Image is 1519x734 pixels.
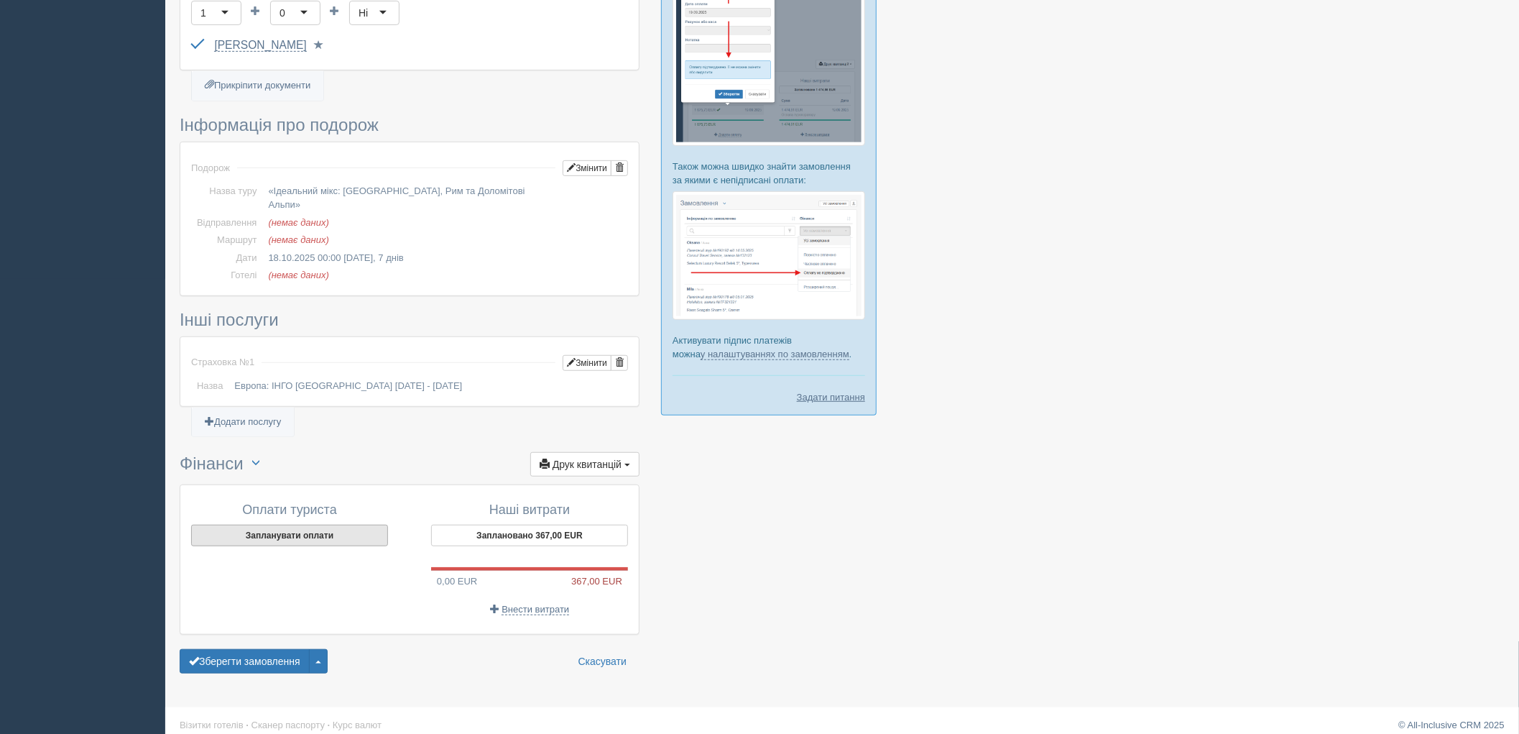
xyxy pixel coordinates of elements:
[191,231,262,249] td: Маршрут
[268,234,328,245] span: (немає даних)
[673,191,865,320] img: %D0%BF%D1%96%D0%B4%D1%82%D0%B2%D0%B5%D1%80%D0%B4%D0%B6%D0%B5%D0%BD%D0%BD%D1%8F-%D0%BE%D0%BF%D0%BB...
[180,311,640,329] h3: Інші послуги
[180,452,640,477] h3: Фінанси
[191,153,230,183] td: Подорож
[200,6,206,20] div: 1
[490,604,570,615] a: Внести витрати
[268,217,328,228] span: (немає даних)
[673,160,865,187] p: Також можна швидко знайти замовлення за якими є непідписані оплати:
[431,576,477,587] span: 0,00 EUR
[191,525,388,546] button: Запланувати оплати
[502,604,569,615] span: Внести витрати
[191,267,262,285] td: Готелі
[191,503,388,518] h4: Оплати туриста
[214,39,306,52] a: [PERSON_NAME]
[180,116,640,134] h3: Інформація про подорож
[431,503,628,518] h4: Наші витрати
[333,720,382,730] a: Курс валют
[1398,720,1505,730] a: © All-Inclusive CRM 2025
[191,348,254,377] td: Страховка №
[191,183,262,214] td: Назва туру
[191,377,228,395] td: Назва
[191,214,262,232] td: Відправлення
[192,71,323,101] a: Прикріпити документи
[797,390,865,404] a: Задати питання
[673,334,865,361] p: Активувати підпис платежів можна .
[191,249,262,267] td: Дати
[328,720,331,730] span: ·
[571,574,628,588] span: 367,00 EUR
[530,452,640,477] button: Друк квитанцій
[192,408,294,437] a: Додати послугу
[280,6,285,20] div: 0
[180,720,244,730] a: Візитки готелів
[431,525,628,546] button: Заплановано 367,00 EUR
[262,249,628,267] td: 18.10.2025 00:00 [DATE], 7 днів
[701,349,849,360] a: у налаштуваннях по замовленням
[180,649,310,674] button: Зберегти замовлення
[268,270,328,280] span: (немає даних)
[246,720,249,730] span: ·
[569,649,636,674] a: Скасувати
[249,357,254,367] span: 1
[251,720,325,730] a: Сканер паспорту
[553,459,622,470] span: Друк квитанцій
[563,355,611,371] button: Змінити
[262,183,628,214] td: «Ідеальний мікс: [GEOGRAPHIC_DATA], Рим та Доломітові Альпи»
[228,377,628,395] td: Европа: ІНГО [GEOGRAPHIC_DATA] [DATE] - [DATE]
[563,160,611,176] button: Змінити
[359,6,368,20] div: Ні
